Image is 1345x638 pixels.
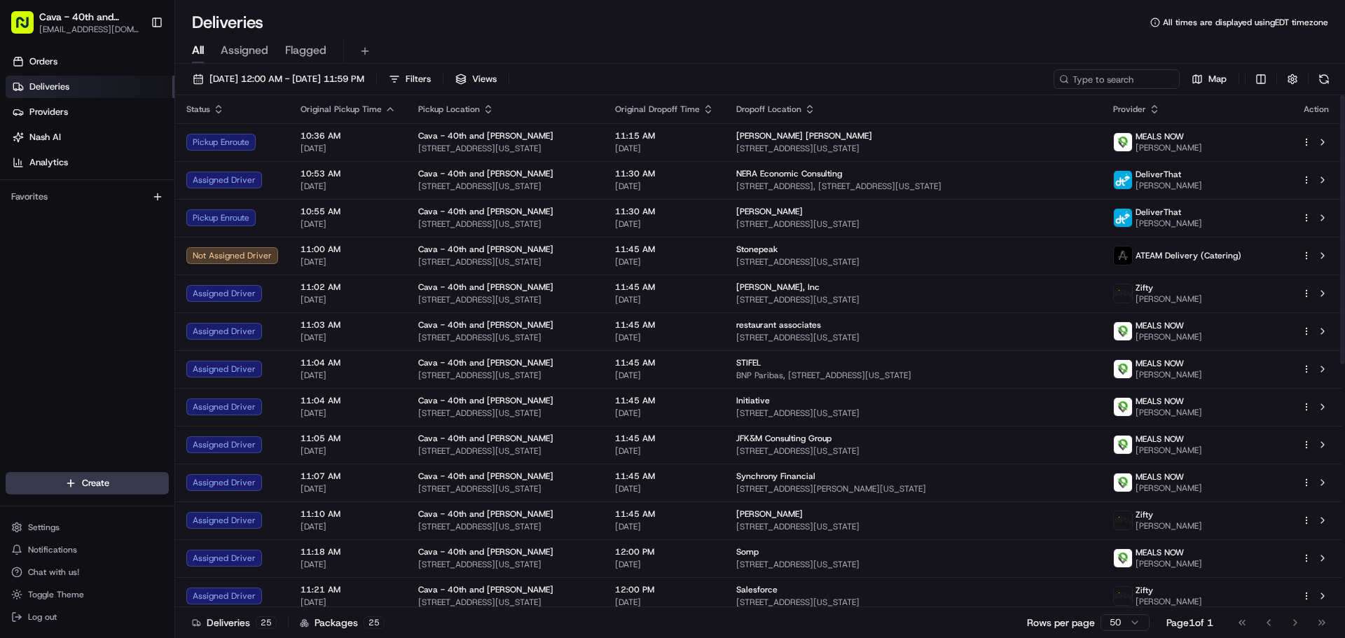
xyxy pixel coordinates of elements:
span: 11:04 AM [301,357,396,368]
span: [STREET_ADDRESS][US_STATE] [418,370,593,381]
span: Chat with us! [28,567,79,578]
span: 10:53 AM [301,168,396,179]
button: Toggle Theme [6,585,169,604]
img: profile_deliverthat_partner.png [1114,171,1132,189]
span: STIFEL [736,357,761,368]
span: [STREET_ADDRESS][US_STATE] [418,408,593,419]
span: 11:07 AM [301,471,396,482]
img: melas_now_logo.png [1114,133,1132,151]
span: Zifty [1136,282,1153,293]
span: 11:45 AM [615,282,714,293]
img: zifty-logo-trans-sq.png [1114,284,1132,303]
span: [STREET_ADDRESS][US_STATE] [736,332,1091,343]
span: 11:21 AM [301,584,396,595]
span: 11:45 AM [615,395,714,406]
span: [PERSON_NAME] [1136,293,1202,305]
span: Orders [29,55,57,68]
span: Nash AI [29,131,61,144]
span: [STREET_ADDRESS][US_STATE] [736,597,1091,608]
span: 11:45 AM [615,319,714,331]
div: Packages [300,616,385,630]
img: melas_now_logo.png [1114,549,1132,567]
span: Cava - 40th and [PERSON_NAME] [418,433,553,444]
span: 11:18 AM [301,546,396,557]
span: 11:15 AM [615,130,714,141]
span: [PERSON_NAME] [1136,369,1202,380]
span: DeliverThat [1136,207,1181,218]
span: Initiative [736,395,770,406]
span: [DATE] 12:00 AM - [DATE] 11:59 PM [209,73,364,85]
span: restaurant associates [736,319,821,331]
span: [DATE] [301,143,396,154]
span: Provider [1113,104,1146,115]
span: [DATE] [301,294,396,305]
div: Page 1 of 1 [1166,616,1213,630]
span: [DATE] [301,370,396,381]
span: Status [186,104,210,115]
div: 25 [256,616,277,629]
span: [DATE] [301,559,396,570]
span: [STREET_ADDRESS][US_STATE] [418,483,593,494]
span: [STREET_ADDRESS][PERSON_NAME][US_STATE] [736,483,1091,494]
input: Type to search [1054,69,1180,89]
span: Somp [736,546,759,557]
span: [EMAIL_ADDRESS][DOMAIN_NAME] [39,24,139,35]
span: Create [82,477,109,490]
span: [PERSON_NAME] [PERSON_NAME] [736,130,872,141]
span: [STREET_ADDRESS][US_STATE] [736,219,1091,230]
span: Cava - 40th and [PERSON_NAME] [418,357,553,368]
span: [DATE] [615,521,714,532]
span: [DATE] [615,559,714,570]
span: BNP Paribas, [STREET_ADDRESS][US_STATE] [736,370,1091,381]
span: Cava - 40th and [PERSON_NAME] [418,319,553,331]
span: MEALS NOW [1136,396,1184,407]
span: [DATE] [615,143,714,154]
span: [PERSON_NAME] [1136,142,1202,153]
span: [STREET_ADDRESS][US_STATE] [736,559,1091,570]
img: melas_now_logo.png [1114,436,1132,454]
span: Analytics [29,156,68,169]
span: [DATE] [301,181,396,192]
a: Nash AI [6,126,174,148]
span: Cava - 40th and [PERSON_NAME] [418,508,553,520]
span: 11:45 AM [615,471,714,482]
button: Cava - 40th and [PERSON_NAME][EMAIL_ADDRESS][DOMAIN_NAME] [6,6,145,39]
span: [PERSON_NAME] [1136,520,1202,532]
img: melas_now_logo.png [1114,473,1132,492]
span: Original Dropoff Time [615,104,700,115]
span: 11:45 AM [615,508,714,520]
span: [STREET_ADDRESS][US_STATE] [418,445,593,457]
span: Cava - 40th and [PERSON_NAME] [39,10,139,24]
span: DeliverThat [1136,169,1181,180]
span: Deliveries [29,81,69,93]
span: [PERSON_NAME], Inc [736,282,820,293]
span: [STREET_ADDRESS][US_STATE] [736,294,1091,305]
img: zifty-logo-trans-sq.png [1114,587,1132,605]
img: melas_now_logo.png [1114,322,1132,340]
span: NERA Economic Consulting [736,168,842,179]
span: [STREET_ADDRESS][US_STATE] [736,143,1091,154]
span: Cava - 40th and [PERSON_NAME] [418,395,553,406]
span: Original Pickup Time [301,104,382,115]
img: ateam_logo.png [1114,247,1132,265]
span: [STREET_ADDRESS][US_STATE] [736,256,1091,268]
span: MEALS NOW [1136,547,1184,558]
span: Dropoff Location [736,104,801,115]
img: melas_now_logo.png [1114,398,1132,416]
span: [STREET_ADDRESS][US_STATE] [418,521,593,532]
span: [PERSON_NAME] [1136,558,1202,569]
span: [STREET_ADDRESS][US_STATE] [736,445,1091,457]
span: Cava - 40th and [PERSON_NAME] [418,130,553,141]
span: Zifty [1136,509,1153,520]
span: Cava - 40th and [PERSON_NAME] [418,168,553,179]
span: [STREET_ADDRESS], [STREET_ADDRESS][US_STATE] [736,181,1091,192]
span: [STREET_ADDRESS][US_STATE] [418,181,593,192]
span: [STREET_ADDRESS][US_STATE] [736,521,1091,532]
span: 11:45 AM [615,357,714,368]
span: [PERSON_NAME] [1136,218,1202,229]
span: [STREET_ADDRESS][US_STATE] [418,597,593,608]
span: Salesforce [736,584,778,595]
span: [DATE] [301,256,396,268]
button: Refresh [1314,69,1334,89]
span: [PERSON_NAME] [736,508,803,520]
